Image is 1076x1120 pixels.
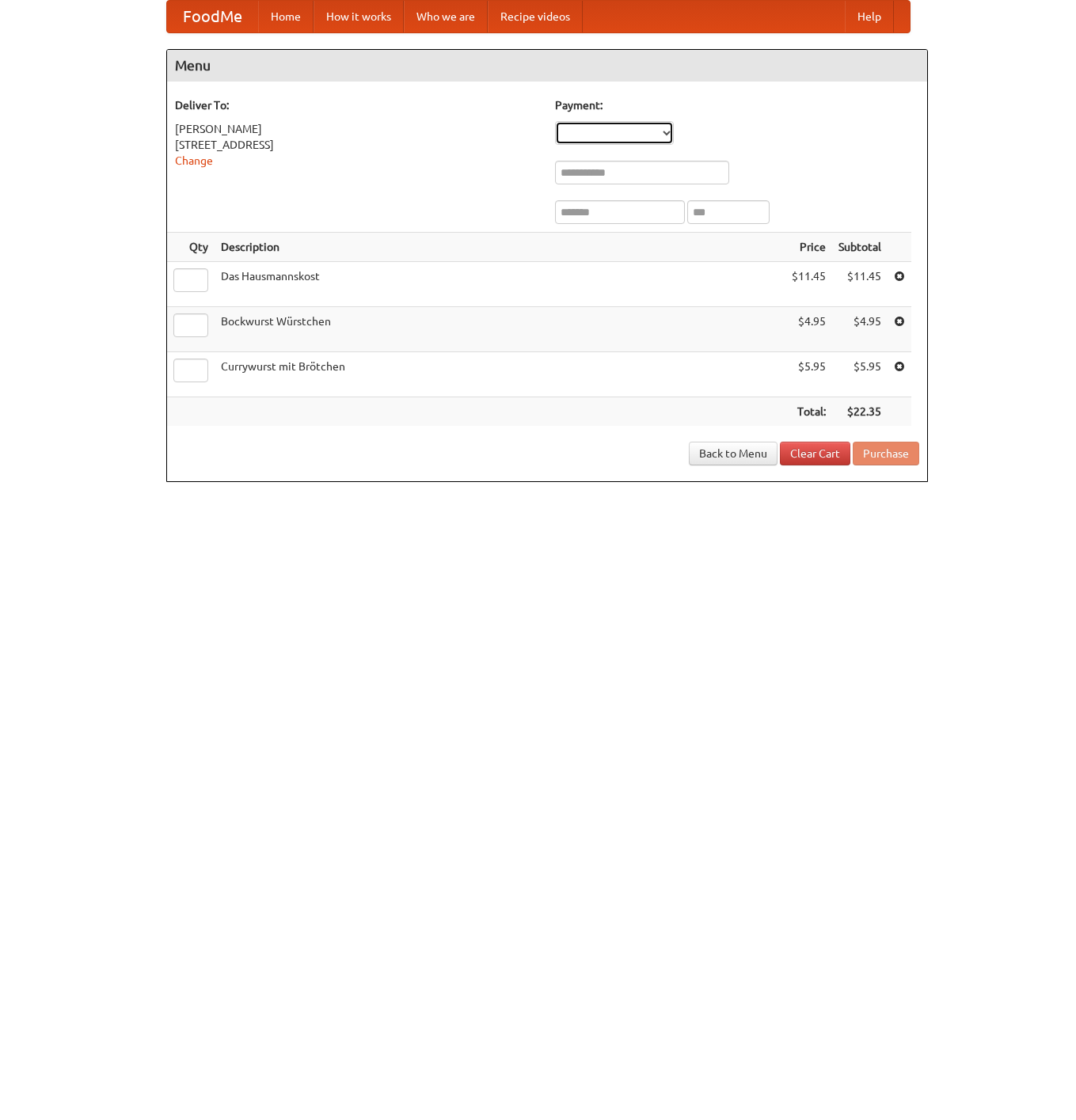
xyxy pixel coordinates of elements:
[785,307,832,352] td: $4.95
[404,1,488,32] a: Who we are
[832,233,888,262] th: Subtotal
[832,307,888,352] td: $4.95
[780,442,850,465] a: Clear Cart
[555,97,919,113] h5: Payment:
[832,352,888,397] td: $5.95
[167,233,215,262] th: Qty
[845,1,894,32] a: Help
[258,1,314,32] a: Home
[167,1,258,32] a: FoodMe
[785,397,832,427] th: Total:
[175,97,539,113] h5: Deliver To:
[689,442,778,465] a: Back to Menu
[488,1,583,32] a: Recipe videos
[785,352,832,397] td: $5.95
[215,262,785,307] td: Das Hausmannskost
[832,262,888,307] td: $11.45
[175,137,539,153] div: [STREET_ADDRESS]
[175,154,213,167] a: Change
[215,307,785,352] td: Bockwurst Würstchen
[832,397,888,427] th: $22.35
[167,50,927,82] h4: Menu
[175,121,539,137] div: [PERSON_NAME]
[785,262,832,307] td: $11.45
[853,442,919,465] button: Purchase
[215,233,785,262] th: Description
[785,233,832,262] th: Price
[215,352,785,397] td: Currywurst mit Brötchen
[314,1,404,32] a: How it works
